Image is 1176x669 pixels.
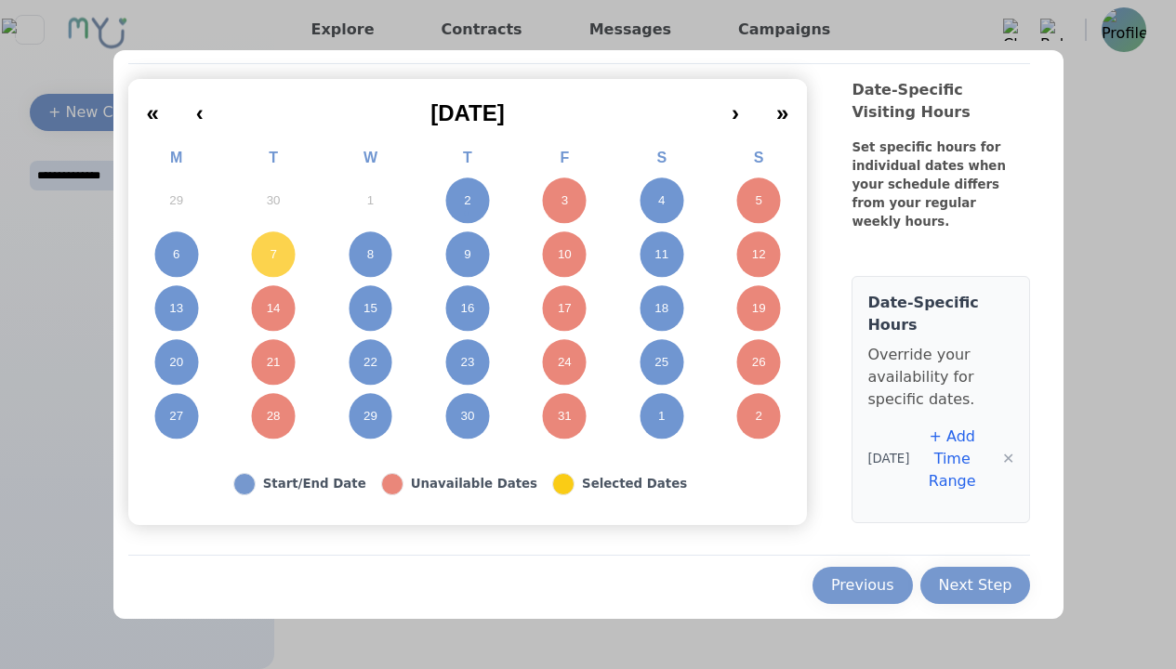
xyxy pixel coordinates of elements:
[852,138,1012,254] div: Set specific hours for individual dates when your schedule differs from your regular weekly hours.
[560,150,569,165] abbr: Friday
[758,86,807,127] button: »
[754,150,764,165] abbr: Sunday
[656,150,667,165] abbr: Saturday
[909,426,995,492] button: + Add Time Range
[169,192,183,209] abbr: September 29, 2025
[710,389,807,443] button: November 2, 2025
[128,335,225,389] button: October 20, 2025
[419,228,516,282] button: October 9, 2025
[128,86,178,127] button: «
[461,408,475,425] abbr: October 30, 2025
[582,475,687,493] div: Selected Dates
[752,246,766,263] abbr: October 12, 2025
[562,192,568,209] abbr: October 3, 2025
[430,100,505,125] span: [DATE]
[516,282,613,335] button: October 17, 2025
[222,86,713,127] button: [DATE]
[225,228,322,282] button: October 7, 2025
[225,282,322,335] button: October 14, 2025
[128,389,225,443] button: October 27, 2025
[363,300,377,317] abbr: October 15, 2025
[939,574,1012,597] div: Next Step
[267,300,281,317] abbr: October 14, 2025
[710,335,807,389] button: October 26, 2025
[322,335,418,389] button: October 22, 2025
[461,300,475,317] abbr: October 16, 2025
[411,475,537,493] div: Unavailable Dates
[752,354,766,371] abbr: October 26, 2025
[920,567,1031,604] button: Next Step
[267,192,281,209] abbr: September 30, 2025
[267,408,281,425] abbr: October 28, 2025
[225,389,322,443] button: October 28, 2025
[225,335,322,389] button: October 21, 2025
[363,354,377,371] abbr: October 22, 2025
[516,335,613,389] button: October 24, 2025
[367,246,374,263] abbr: October 8, 2025
[614,228,710,282] button: October 11, 2025
[269,150,278,165] abbr: Tuesday
[710,174,807,228] button: October 5, 2025
[367,192,374,209] abbr: October 1, 2025
[322,389,418,443] button: October 29, 2025
[225,174,322,228] button: September 30, 2025
[614,389,710,443] button: November 1, 2025
[752,300,766,317] abbr: October 19, 2025
[463,150,472,165] abbr: Thursday
[654,354,668,371] abbr: October 25, 2025
[173,246,179,263] abbr: October 6, 2025
[419,282,516,335] button: October 16, 2025
[170,150,182,165] abbr: Monday
[710,282,807,335] button: October 19, 2025
[461,354,475,371] abbr: October 23, 2025
[169,354,183,371] abbr: October 20, 2025
[1002,448,1014,470] button: ✕
[867,292,1014,336] h4: Date-Specific Hours
[419,174,516,228] button: October 2, 2025
[363,408,377,425] abbr: October 29, 2025
[263,475,366,493] div: Start/End Date
[128,282,225,335] button: October 13, 2025
[419,389,516,443] button: October 30, 2025
[464,246,470,263] abbr: October 9, 2025
[169,408,183,425] abbr: October 27, 2025
[464,192,470,209] abbr: October 2, 2025
[558,300,572,317] abbr: October 17, 2025
[867,450,909,468] span: [DATE]
[614,282,710,335] button: October 18, 2025
[813,567,913,604] button: Previous
[710,228,807,282] button: October 12, 2025
[831,574,894,597] div: Previous
[128,174,225,228] button: September 29, 2025
[178,86,222,127] button: ‹
[322,282,418,335] button: October 15, 2025
[654,300,668,317] abbr: October 18, 2025
[614,335,710,389] button: October 25, 2025
[614,174,710,228] button: October 4, 2025
[558,246,572,263] abbr: October 10, 2025
[867,344,1014,411] p: Override your availability for specific dates.
[658,192,665,209] abbr: October 4, 2025
[419,335,516,389] button: October 23, 2025
[658,408,665,425] abbr: November 1, 2025
[516,174,613,228] button: October 3, 2025
[755,192,761,209] abbr: October 5, 2025
[322,228,418,282] button: October 8, 2025
[516,228,613,282] button: October 10, 2025
[267,354,281,371] abbr: October 21, 2025
[322,174,418,228] button: October 1, 2025
[713,86,758,127] button: ›
[654,246,668,263] abbr: October 11, 2025
[852,79,1030,138] div: Date-Specific Visiting Hours
[270,246,276,263] abbr: October 7, 2025
[169,300,183,317] abbr: October 13, 2025
[516,389,613,443] button: October 31, 2025
[558,354,572,371] abbr: October 24, 2025
[755,408,761,425] abbr: November 2, 2025
[128,228,225,282] button: October 6, 2025
[558,408,572,425] abbr: October 31, 2025
[363,150,377,165] abbr: Wednesday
